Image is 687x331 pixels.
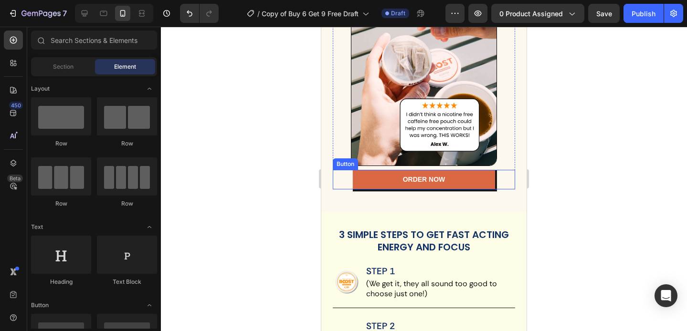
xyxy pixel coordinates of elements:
div: Row [97,139,157,148]
div: 450 [9,102,23,109]
div: Row [31,139,91,148]
input: Search Sections & Elements [31,31,157,50]
h2: STEP 1 [44,238,194,252]
span: / [257,9,260,19]
button: 7 [4,4,71,23]
iframe: Design area [321,27,527,331]
div: Row [31,199,91,208]
p: 7 [63,8,67,19]
span: Copy of Buy 6 Get 9 Free Draft [262,9,359,19]
span: Layout [31,84,50,93]
span: Button [31,301,49,310]
span: Text [31,223,43,231]
div: Heading [31,278,91,286]
div: Text Block [97,278,157,286]
p: ORDER NOW [82,147,124,159]
span: Toggle open [142,219,157,235]
div: Button [13,133,35,142]
div: Undo/Redo [180,4,219,23]
span: Element [114,62,136,71]
h2: (We get it, they all sound too good to choose just one!) [44,251,194,273]
span: Toggle open [142,298,157,313]
h2: STEP 2 [44,293,194,307]
div: Open Intercom Messenger [655,284,677,307]
button: 0 product assigned [491,4,584,23]
a: ORDER NOW [32,143,174,163]
div: Beta [7,175,23,182]
span: Draft [391,9,405,18]
img: gempages_559434082589606958-eef25b65-8315-4811-8596-498f6e4bc4f8.png [11,241,40,270]
span: Save [596,10,612,18]
span: Section [53,62,74,71]
div: Row [97,199,157,208]
div: Publish [632,9,655,19]
button: Save [588,4,620,23]
span: Toggle open [142,81,157,96]
h2: 3 SIMPLE STEPS TO GET FAST ACTING ENERGY AND FOCUS [11,201,194,228]
span: 0 product assigned [499,9,563,19]
button: Publish [624,4,664,23]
